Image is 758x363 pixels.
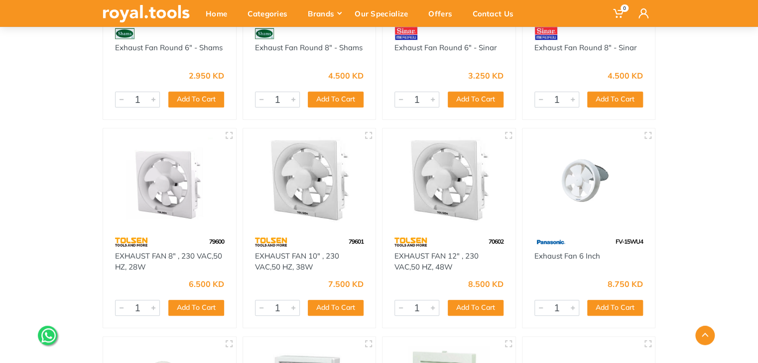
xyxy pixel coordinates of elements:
[255,251,339,272] a: EXHAUST FAN 10" , 230 VAC,50 HZ, 38W
[115,233,147,251] img: 64.webp
[468,280,504,288] div: 8.500 KD
[608,280,643,288] div: 8.750 KD
[489,238,504,245] span: 70602
[608,72,643,80] div: 4.500 KD
[448,91,504,107] button: Add To Cart
[252,137,367,223] img: Royal Tools - EXHAUST FAN 10
[199,3,241,24] div: Home
[534,233,567,251] img: 79.webp
[301,3,348,24] div: Brands
[168,91,224,107] button: Add To Cart
[209,238,224,245] span: 79600
[255,233,287,251] img: 64.webp
[115,25,134,42] img: 9.webp
[328,72,364,80] div: 4.500 KD
[531,137,646,223] img: Royal Tools - Exhaust Fan 6 Inch
[394,251,479,272] a: EXHAUST FAN 12" , 230 VAC,50 HZ, 48W
[308,300,364,316] button: Add To Cart
[534,251,600,261] a: Exhaust Fan 6 Inch
[534,25,558,42] img: 10.webp
[468,72,504,80] div: 3.250 KD
[587,300,643,316] button: Add To Cart
[466,3,527,24] div: Contact Us
[255,25,274,42] img: 9.webp
[391,137,506,223] img: Royal Tools - EXHAUST FAN 12
[168,300,224,316] button: Add To Cart
[241,3,301,24] div: Categories
[394,25,418,42] img: 10.webp
[308,91,364,107] button: Add To Cart
[616,238,643,245] span: FV-15WU4
[534,43,636,52] a: Exhaust Fan Round 8" - Sinar
[621,4,629,12] span: 0
[255,43,363,52] a: Exhaust Fan Round 8" - Shams
[115,43,223,52] a: Exhaust Fan Round 6" - Shams
[421,3,466,24] div: Offers
[328,280,364,288] div: 7.500 KD
[189,72,224,80] div: 2.950 KD
[189,280,224,288] div: 6.500 KD
[394,233,427,251] img: 64.webp
[348,3,421,24] div: Our Specialize
[349,238,364,245] span: 79601
[103,5,190,22] img: royal.tools Logo
[115,251,222,272] a: EXHAUST FAN 8" , 230 VAC,50 HZ, 28W
[394,43,497,52] a: Exhaust Fan Round 6" - Sinar
[587,91,643,107] button: Add To Cart
[448,300,504,316] button: Add To Cart
[112,137,227,223] img: Royal Tools - EXHAUST FAN 8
